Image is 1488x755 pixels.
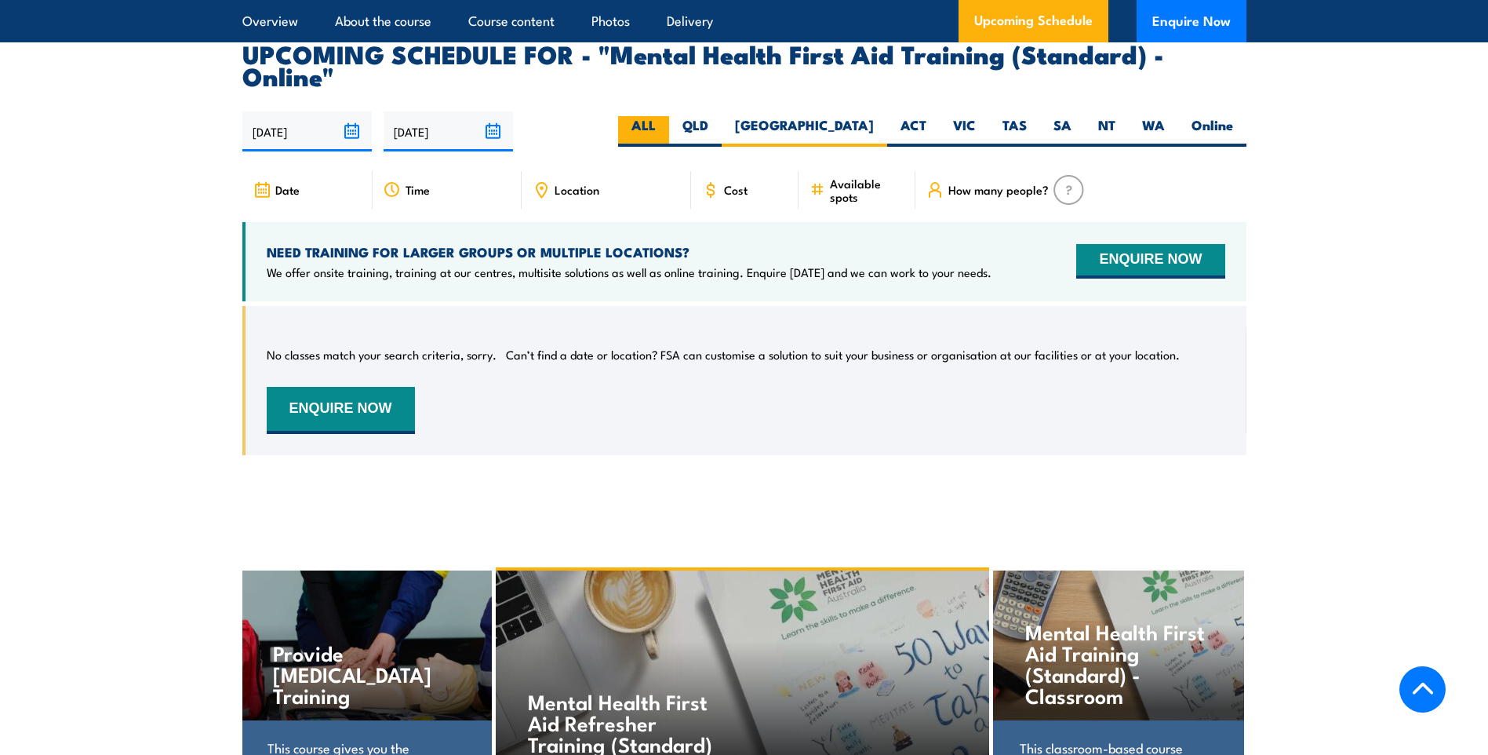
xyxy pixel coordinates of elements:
span: Available spots [830,177,904,203]
label: ACT [887,116,940,147]
button: ENQUIRE NOW [1076,244,1224,279]
span: Time [406,183,430,196]
span: Date [275,183,300,196]
span: Location [555,183,599,196]
input: To date [384,111,513,151]
h4: Mental Health First Aid Refresher Training (Standard) [528,691,712,754]
p: We offer onsite training, training at our centres, multisite solutions as well as online training... [267,264,991,280]
button: ENQUIRE NOW [267,387,415,434]
label: ALL [618,116,669,147]
h4: Provide [MEDICAL_DATA] Training [273,642,459,706]
h2: UPCOMING SCHEDULE FOR - "Mental Health First Aid Training (Standard) - Online" [242,42,1246,86]
p: No classes match your search criteria, sorry. [267,347,497,363]
label: VIC [940,116,989,147]
p: Can’t find a date or location? FSA can customise a solution to suit your business or organisation... [506,347,1180,363]
label: Online [1178,116,1246,147]
h4: Mental Health First Aid Training (Standard) - Classroom [1025,621,1211,706]
h4: NEED TRAINING FOR LARGER GROUPS OR MULTIPLE LOCATIONS? [267,243,991,261]
label: NT [1085,116,1129,147]
label: TAS [989,116,1040,147]
span: Cost [724,183,748,196]
label: WA [1129,116,1178,147]
label: [GEOGRAPHIC_DATA] [722,116,887,147]
input: From date [242,111,372,151]
label: QLD [669,116,722,147]
label: SA [1040,116,1085,147]
span: How many people? [948,183,1049,196]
